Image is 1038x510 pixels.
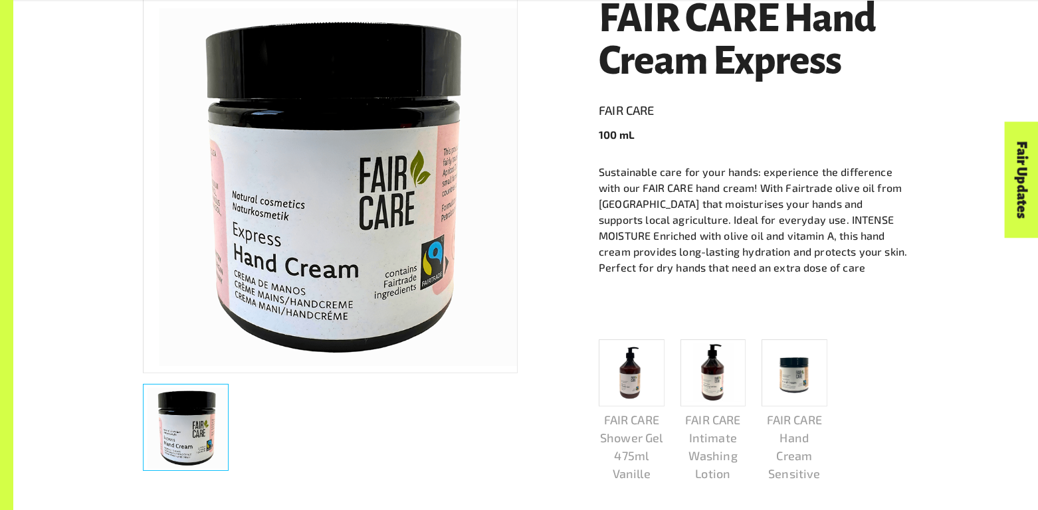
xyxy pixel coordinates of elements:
[599,164,908,276] p: Sustainable care for your hands: experience the difference with our FAIR CARE hand cream! With Fa...
[680,339,746,483] a: FAIR CARE Intimate Washing Lotion
[762,339,827,483] a: FAIR CARE Hand Cream Sensitive
[599,339,665,483] a: FAIR CARE Shower Gel 475ml Vanille
[599,411,665,483] p: FAIR CARE Shower Gel 475ml Vanille
[599,100,908,122] a: FAIR CARE
[599,127,908,143] p: 100 mL
[762,411,827,483] p: FAIR CARE Hand Cream Sensitive
[680,411,746,483] p: FAIR CARE Intimate Washing Lotion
